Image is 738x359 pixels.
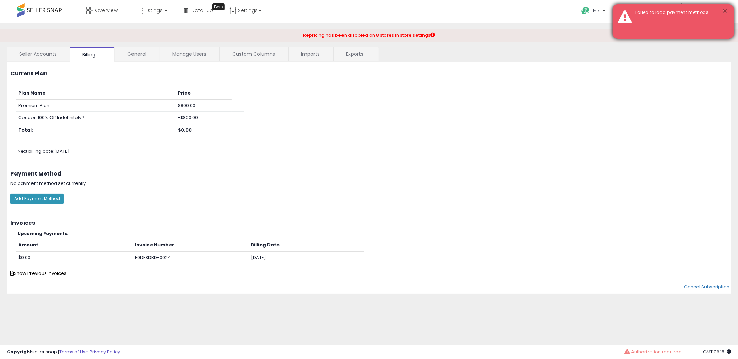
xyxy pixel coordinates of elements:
th: Plan Name [16,87,175,99]
a: Imports [289,47,332,61]
span: DataHub [191,7,213,14]
td: Premium Plan [16,99,175,112]
a: Exports [334,47,378,61]
span: Show Previous Invoices [10,270,66,277]
h3: Invoices [10,220,728,226]
td: Coupon: 100% Off Indefinitely * [16,112,175,124]
td: [DATE] [248,251,364,263]
td: E0DF3DBD-0024 [132,251,248,263]
a: General [115,47,159,61]
a: Seller Accounts [7,47,69,61]
th: Billing Date [248,239,364,251]
td: -$800.00 [175,112,232,124]
a: Billing [70,47,114,62]
a: Custom Columns [220,47,288,61]
b: Total: [18,127,33,133]
span: Help [591,8,601,14]
td: $0.00 [16,251,132,263]
th: Amount [16,239,132,251]
th: Invoice Number [132,239,248,251]
span: Overview [95,7,118,14]
th: Price [175,87,232,99]
div: Tooltip anchor [212,3,225,10]
div: Failed to load payment methods [630,9,729,16]
div: Repricing has been disabled on 8 stores in store settings [303,32,435,39]
b: $0.00 [178,127,192,133]
div: No payment method set currently. [5,180,733,187]
i: Get Help [581,6,590,15]
button: Add Payment Method [10,194,64,204]
a: Cancel Subscription [684,284,729,290]
h3: Current Plan [10,71,728,77]
h3: Payment Method [10,171,728,177]
h5: Upcoming Payments: [18,231,728,236]
span: Listings [145,7,163,14]
button: × [722,7,728,16]
td: $800.00 [175,99,232,112]
a: Manage Users [160,47,219,61]
a: Help [576,1,612,23]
